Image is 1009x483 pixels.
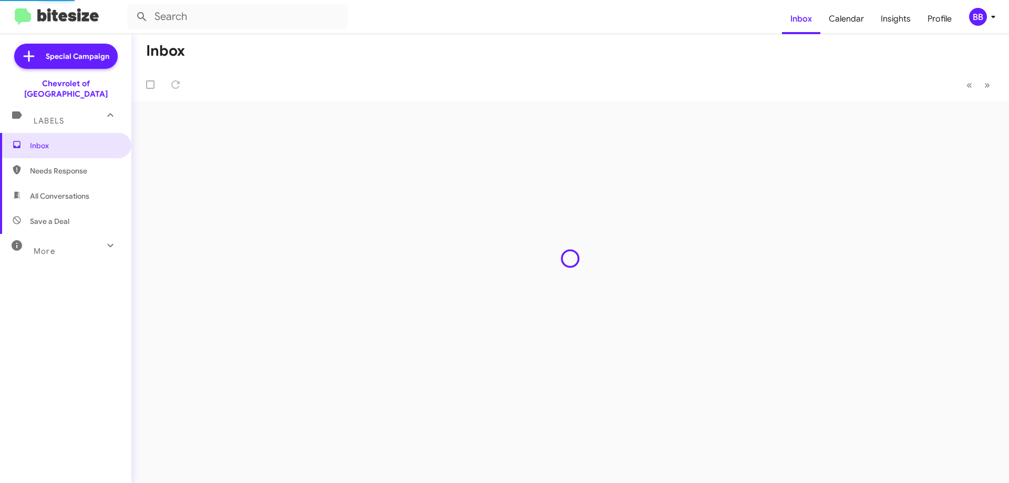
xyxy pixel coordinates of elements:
a: Inbox [782,4,820,34]
span: Needs Response [30,166,119,176]
span: All Conversations [30,191,89,201]
span: Labels [34,116,64,126]
nav: Page navigation example [961,74,996,96]
span: Special Campaign [46,51,109,61]
a: Special Campaign [14,44,118,69]
a: Profile [919,4,960,34]
span: More [34,246,55,256]
span: Inbox [30,140,119,151]
button: Next [978,74,996,96]
button: Previous [960,74,979,96]
span: Save a Deal [30,216,69,227]
a: Calendar [820,4,872,34]
span: » [984,78,990,91]
h1: Inbox [146,43,185,59]
button: BB [960,8,997,26]
span: « [966,78,972,91]
div: BB [969,8,987,26]
a: Insights [872,4,919,34]
input: Search [127,4,348,29]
